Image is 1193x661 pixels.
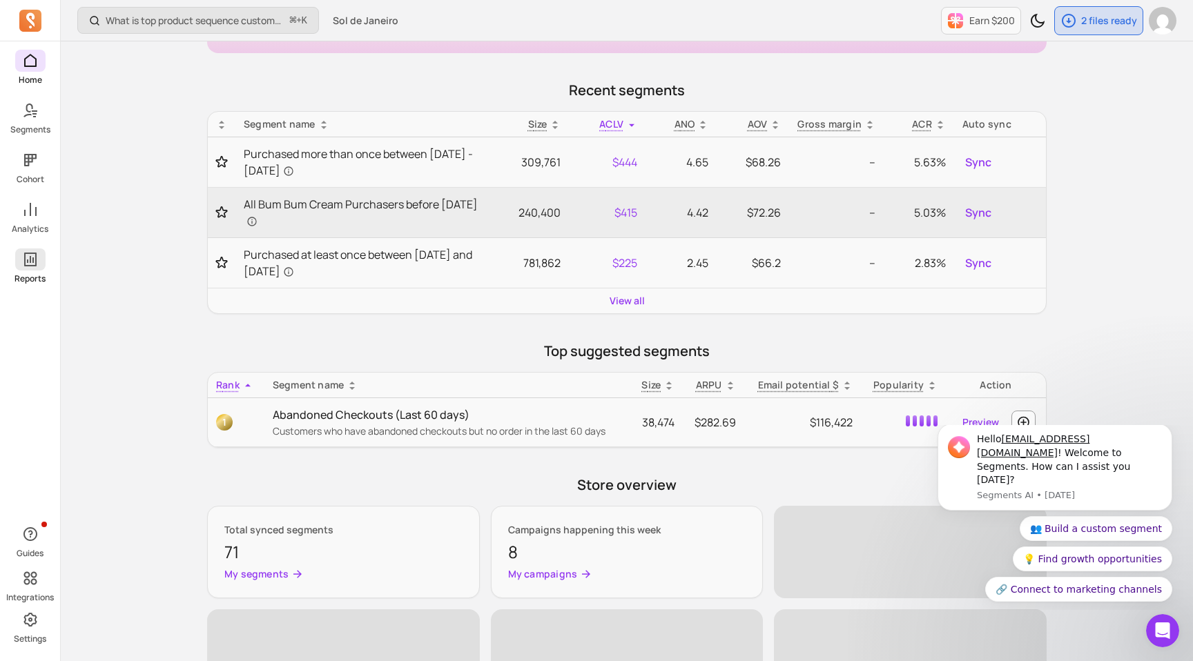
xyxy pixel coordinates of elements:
[508,523,746,537] p: Campaigns happening this week
[21,91,255,177] div: Quick reply options
[912,117,932,131] p: ACR
[216,256,227,270] button: Toggle favorite
[962,201,994,224] button: Sync
[495,154,561,170] p: 309,761
[273,406,623,423] p: Abandoned Checkouts (Last 60 days)
[577,154,637,170] p: $444
[892,204,946,221] p: 5.03%
[244,117,478,131] div: Segment name
[965,204,991,221] span: Sync
[273,378,623,392] div: Segment name
[60,8,173,33] a: [EMAIL_ADDRESS][DOMAIN_NAME]
[957,410,1005,435] a: Preview
[810,415,853,430] span: $116,422
[873,378,924,392] p: Popularity
[495,255,561,271] p: 781,862
[14,273,46,284] p: Reports
[725,204,781,221] p: $72.26
[289,12,297,30] kbd: ⌘
[642,415,675,430] span: 38,474
[17,548,43,559] p: Guides
[599,117,623,130] span: ACLV
[797,255,875,271] p: --
[508,567,746,581] a: My campaigns
[60,8,245,61] div: Message content
[641,378,661,391] span: Size
[725,255,781,271] p: $66.2
[224,523,463,537] p: Total synced segments
[654,204,708,221] p: 4.42
[244,146,478,179] a: Purchased more than once between [DATE] - [DATE]
[273,424,623,438] p: Customers who have abandoned checkouts but no order in the last 60 days
[917,425,1193,610] iframe: Intercom notifications message
[965,255,991,271] span: Sync
[758,378,840,392] p: Email potential $
[797,204,875,221] p: --
[962,252,994,274] button: Sync
[207,81,1047,100] p: Recent segments
[748,117,768,131] p: AOV
[954,378,1038,392] div: Action
[224,567,289,581] p: My segments
[77,7,319,34] button: What is top product sequence customer purchase the most in last 90 days?⌘+K
[1149,7,1176,34] img: avatar
[774,506,1047,598] span: ‌
[19,75,42,86] p: Home
[1054,6,1143,35] button: 2 files ready
[14,633,46,644] p: Settings
[17,174,44,185] p: Cohort
[797,154,875,170] p: --
[96,121,255,146] button: Quick reply: 💡 Find growth opportunities
[892,255,946,271] p: 2.83%
[207,475,1047,495] p: Store overview
[892,154,946,170] p: 5.63%
[15,520,46,562] button: Guides
[725,154,781,170] p: $68.26
[6,592,54,603] p: Integrations
[965,154,991,170] span: Sync
[60,64,245,77] p: Message from Segments AI, sent 9w ago
[508,567,578,581] p: My campaigns
[675,117,695,130] span: ANO
[302,15,307,26] kbd: K
[244,196,478,229] a: All Bum Bum Cream Purchasers before [DATE]
[962,151,994,173] button: Sync
[216,378,240,391] span: Rank
[695,415,736,430] span: $282.69
[68,152,255,177] button: Quick reply: 🔗 Connect to marketing channels
[103,91,256,116] button: Quick reply: 👥 Build a custom segment
[10,124,50,135] p: Segments
[962,117,1038,131] div: Auto sync
[244,246,478,279] a: Purchased at least once between [DATE] and [DATE]
[1146,614,1179,647] iframe: Intercom live chat
[610,294,645,308] a: View all
[106,14,284,28] p: What is top product sequence customer purchase the most in last 90 days?
[577,255,637,271] p: $225
[290,13,307,28] span: +
[324,8,407,33] button: Sol de Janeiro
[495,204,561,221] p: 240,400
[654,154,708,170] p: 4.65
[12,224,48,235] p: Analytics
[1024,7,1051,34] button: Toggle dark mode
[60,8,245,61] div: Hello ! Welcome to Segments. How can I assist you [DATE]?
[224,567,463,581] a: My segments
[508,540,746,564] p: 8
[207,342,1047,361] p: Top suggested segments
[216,155,227,169] button: Toggle favorite
[797,117,862,131] p: Gross margin
[528,117,547,130] span: Size
[696,378,722,392] p: ARPU
[577,204,637,221] p: $415
[224,540,463,564] p: 71
[216,206,227,219] button: Toggle favorite
[941,7,1021,34] button: Earn $200
[333,14,398,28] span: Sol de Janeiro
[216,414,233,431] span: 1
[654,255,708,271] p: 2.45
[31,11,53,33] img: Profile image for Segments AI
[969,14,1015,28] p: Earn $200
